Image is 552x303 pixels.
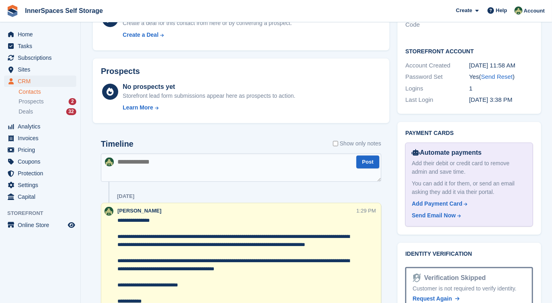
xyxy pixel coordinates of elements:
[105,158,114,166] img: Paula Amey
[101,67,140,76] h2: Prospects
[18,191,66,202] span: Capital
[18,76,66,87] span: CRM
[412,148,526,158] div: Automate payments
[413,295,460,303] a: Request Again
[333,139,338,148] input: Show only notes
[412,200,462,208] div: Add Payment Card
[496,6,507,15] span: Help
[69,98,76,105] div: 2
[18,219,66,231] span: Online Store
[4,29,76,40] a: menu
[406,251,533,257] h2: Identity verification
[18,64,66,75] span: Sites
[481,73,512,80] a: Send Reset
[123,103,295,112] a: Learn More
[18,40,66,52] span: Tasks
[524,7,545,15] span: Account
[19,107,76,116] a: Deals 32
[356,207,376,215] div: 1:29 PM
[18,133,66,144] span: Invoices
[4,144,76,156] a: menu
[19,98,44,105] span: Prospects
[19,88,76,96] a: Contacts
[356,156,379,169] button: Post
[67,220,76,230] a: Preview store
[406,61,469,70] div: Account Created
[105,207,113,216] img: Paula Amey
[406,72,469,82] div: Password Set
[469,84,533,93] div: 1
[413,274,421,282] img: Identity Verification Ready
[123,31,159,39] div: Create a Deal
[4,219,76,231] a: menu
[123,103,153,112] div: Learn More
[469,96,512,103] time: 2025-03-03 15:38:18 UTC
[7,209,80,217] span: Storefront
[4,156,76,167] a: menu
[4,40,76,52] a: menu
[514,6,523,15] img: Paula Amey
[413,284,525,293] div: Customer is not required to verify identity.
[4,76,76,87] a: menu
[18,156,66,167] span: Coupons
[19,108,33,116] span: Deals
[18,168,66,179] span: Protection
[4,121,76,132] a: menu
[406,47,533,55] h2: Storefront Account
[4,179,76,191] a: menu
[479,73,514,80] span: ( )
[18,179,66,191] span: Settings
[123,19,292,27] div: Create a deal for this contact from here or by converting a prospect.
[117,193,134,200] div: [DATE]
[4,191,76,202] a: menu
[117,208,161,214] span: [PERSON_NAME]
[406,130,533,137] h2: Payment cards
[413,295,452,302] span: Request Again
[22,4,106,17] a: InnerSpaces Self Storage
[469,72,533,82] div: Yes
[406,84,469,93] div: Logins
[412,200,523,208] a: Add Payment Card
[4,168,76,179] a: menu
[18,52,66,63] span: Subscriptions
[456,6,472,15] span: Create
[469,61,533,70] div: [DATE] 11:58 AM
[123,31,292,39] a: Create a Deal
[18,144,66,156] span: Pricing
[19,97,76,106] a: Prospects 2
[412,159,526,176] div: Add their debit or credit card to remove admin and save time.
[123,92,295,100] div: Storefront lead form submissions appear here as prospects to action.
[4,52,76,63] a: menu
[412,211,456,220] div: Send Email Now
[6,5,19,17] img: stora-icon-8386f47178a22dfd0bd8f6a31ec36ba5ce8667c1dd55bd0f319d3a0aa187defe.svg
[18,121,66,132] span: Analytics
[421,273,486,283] div: Verification Skipped
[101,139,134,149] h2: Timeline
[4,133,76,144] a: menu
[66,108,76,115] div: 32
[333,139,381,148] label: Show only notes
[412,179,526,196] div: You can add it for them, or send an email asking they add it via their portal.
[406,95,469,105] div: Last Login
[18,29,66,40] span: Home
[4,64,76,75] a: menu
[123,82,295,92] div: No prospects yet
